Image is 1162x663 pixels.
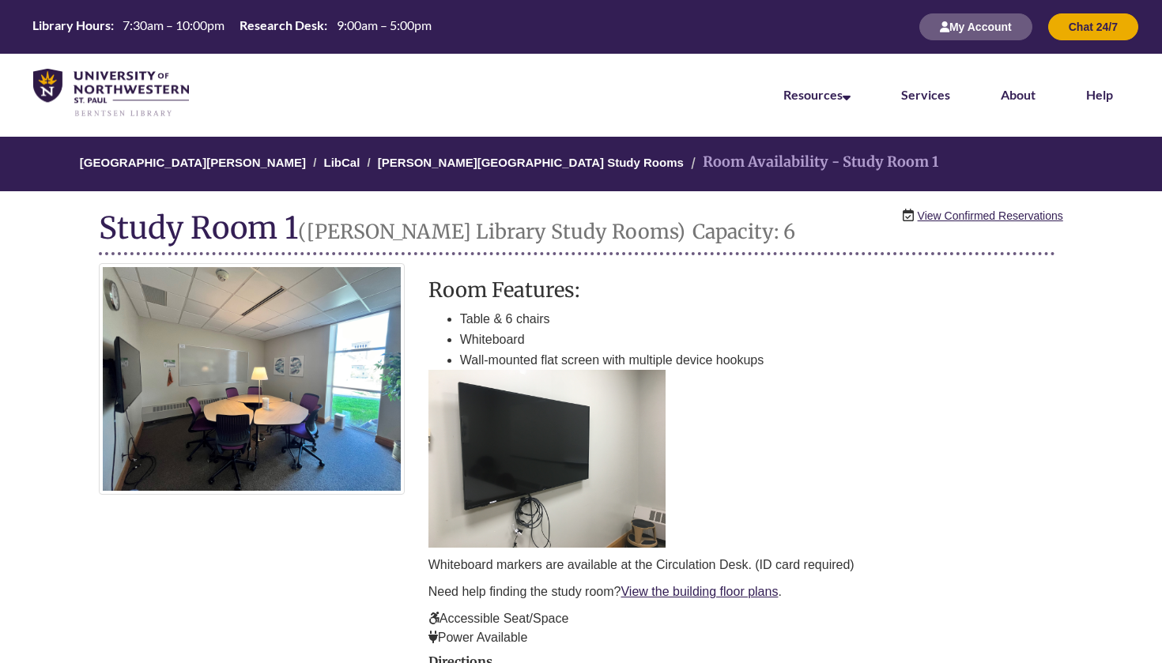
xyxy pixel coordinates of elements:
a: Chat 24/7 [1048,20,1138,33]
a: About [1001,87,1036,102]
li: Whiteboard [460,330,1063,350]
small: ([PERSON_NAME] Library Study Rooms) [298,219,685,244]
li: Wall-mounted flat screen with multiple device hookups [460,350,1063,371]
table: Hours Today [26,17,437,36]
img: UNWSP Library Logo [33,69,189,118]
a: Hours Today [26,17,437,37]
div: description [428,279,1063,647]
a: Resources [783,87,851,102]
li: Room Availability - Study Room 1 [687,151,938,174]
a: [GEOGRAPHIC_DATA][PERSON_NAME] [80,156,306,169]
img: Study Room 1 [99,263,405,494]
span: 7:30am – 10:00pm [123,17,224,32]
small: Capacity: 6 [692,219,795,244]
a: My Account [919,20,1032,33]
p: Whiteboard markers are available at the Circulation Desk. (ID card required) [428,556,1063,574]
th: Research Desk: [233,17,330,34]
p: Need help finding the study room? . [428,582,1063,601]
a: View Confirmed Reservations [918,207,1063,224]
th: Library Hours: [26,17,116,34]
button: My Account [919,13,1032,40]
button: Chat 24/7 [1048,13,1138,40]
li: Table & 6 chairs [460,309,1063,330]
a: View the building floor plans [621,585,778,598]
span: 9:00am – 5:00pm [337,17,432,32]
a: Help [1086,87,1113,102]
a: Services [901,87,950,102]
a: [PERSON_NAME][GEOGRAPHIC_DATA] Study Rooms [378,156,684,169]
h3: Room Features: [428,279,1063,301]
nav: Breadcrumb [99,137,1063,191]
h1: Study Room 1 [99,211,1055,255]
a: LibCal [324,156,360,169]
p: Accessible Seat/Space Power Available [428,609,1063,647]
